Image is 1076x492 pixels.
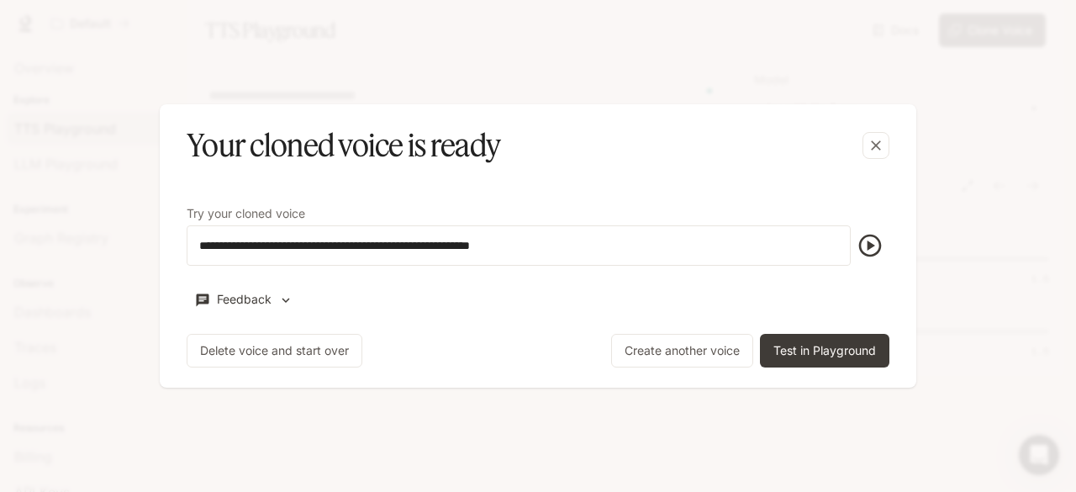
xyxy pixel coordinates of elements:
[187,334,362,368] button: Delete voice and start over
[187,286,301,314] button: Feedback
[187,124,500,167] h5: Your cloned voice is ready
[611,334,753,368] button: Create another voice
[187,208,305,220] p: Try your cloned voice
[760,334,889,368] button: Test in Playground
